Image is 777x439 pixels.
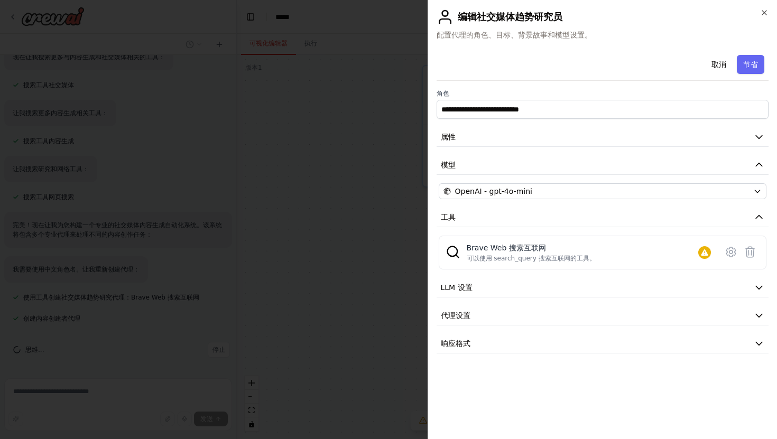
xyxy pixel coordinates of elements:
[441,311,470,320] font: 代理设置
[741,242,760,261] button: 删除工具
[721,242,741,261] button: 配置工具
[437,208,769,227] button: 工具
[455,186,532,197] span: OpenAI - gpt-4o-mini
[437,155,769,175] button: 模型
[441,213,456,221] font: 工具
[437,278,769,297] button: LLM 设置
[437,334,769,353] button: 响应格式
[437,90,449,97] font: 角色
[437,306,769,325] button: 代理设置
[711,60,726,69] font: 取消
[458,11,562,22] font: 编辑社交媒体趋势研究员
[437,31,592,39] font: 配置代理的角色、目标、背景故事和模型设置。
[467,244,546,252] font: Brave Web 搜索互联网
[737,55,764,74] button: 节省
[467,255,596,262] font: 可以使用 search_query 搜索互联网的工具。
[446,245,460,259] img: BraveSearch工具
[441,133,456,141] font: 属性
[743,60,758,69] font: 节省
[705,55,733,74] button: 取消
[437,127,769,147] button: 属性
[439,183,767,199] button: OpenAI - gpt-4o-mini
[441,161,456,169] font: 模型
[441,283,473,292] font: LLM 设置
[441,339,470,348] font: 响应格式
